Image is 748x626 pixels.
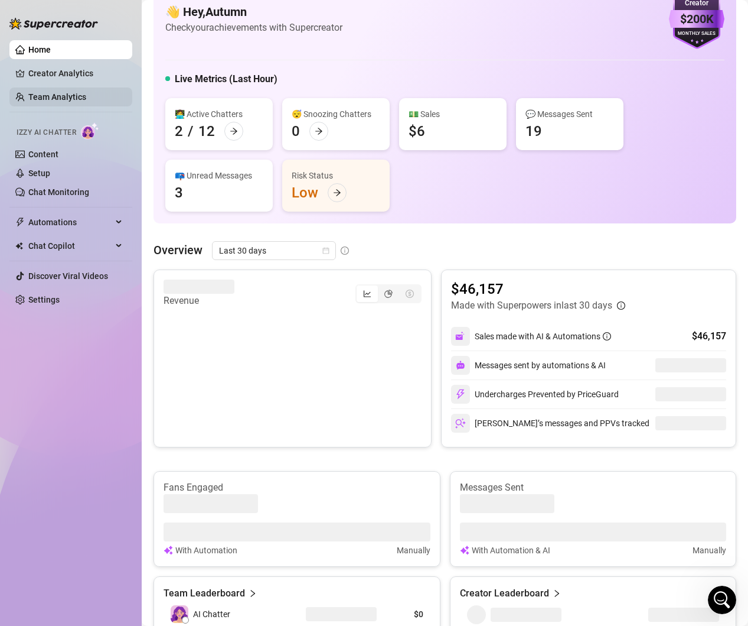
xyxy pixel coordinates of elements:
[52,342,217,400] div: Hello! It's been several days so I'm just checking in! Our team members are still having the issu...
[15,218,25,227] span: thunderbolt
[57,6,134,15] h1: [PERSON_NAME]
[15,242,23,250] img: Chat Copilot
[35,137,47,149] img: Profile image for Ella
[9,273,182,299] div: You're welcome! I'll keep you posted.[PERSON_NAME] • [DATE]
[28,168,50,178] a: Setup
[198,122,215,141] div: 12
[19,280,172,291] div: You're welcome! I'll keep you posted.
[322,247,329,254] span: calendar
[669,10,724,28] div: $200K
[175,183,183,202] div: 3
[37,387,47,397] button: Gif picker
[28,271,108,281] a: Discover Viral Videos
[81,122,99,140] img: AI Chatter
[28,213,112,232] span: Automations
[460,544,469,557] img: svg%3e
[456,361,465,370] img: svg%3e
[460,586,549,601] article: Creator Leaderboard
[158,228,217,240] div: Thank you! ❤️
[43,335,227,407] div: Hello! It's been several days so I'm just checking in! Our team members are still having the issu...
[9,335,227,421] div: Autumn says…
[28,92,86,102] a: Team Analytics
[692,329,726,343] div: $46,157
[9,21,227,120] div: Autumn says…
[52,51,197,61] a: [EMAIL_ADDRESS][DOMAIN_NAME]
[9,119,227,135] div: [DATE]
[8,5,30,27] button: go back
[10,362,226,382] textarea: Message…
[333,189,341,197] span: arrow-right
[164,586,245,601] article: Team Leaderboard
[28,236,112,255] span: Chat Copilot
[175,169,263,182] div: 📪 Unread Messages
[28,64,123,83] a: Creator Analytics
[51,138,201,148] div: joined the conversation
[207,5,228,26] div: Close
[693,544,726,557] article: Manually
[455,389,466,400] img: svg%3e
[409,108,497,121] div: 💵 Sales
[51,139,117,147] b: [PERSON_NAME]
[230,127,238,135] span: arrow-right
[708,586,736,614] iframe: Intercom live chat
[219,242,329,260] span: Last 30 days
[292,122,300,141] div: 0
[185,5,207,27] button: Home
[391,608,423,620] article: $0
[460,481,727,494] article: Messages Sent
[409,122,425,141] div: $6
[451,280,625,299] article: $46,157
[52,40,197,49] a: [EMAIL_ADDRESS][DOMAIN_NAME]
[451,356,606,375] div: Messages sent by automations & AI
[553,586,561,601] span: right
[9,135,227,163] div: Ella says…
[28,295,60,304] a: Settings
[472,544,550,557] article: With Automation & AI
[617,301,625,310] span: info-circle
[451,299,612,313] article: Made with Superpowers in last 30 days
[525,108,614,121] div: 💬 Messages Sent
[451,385,619,404] div: Undercharges Prevented by PriceGuard
[202,382,221,401] button: Send a message…
[355,284,422,303] div: segmented control
[455,331,466,342] img: svg%3e
[164,544,173,557] img: svg%3e
[455,418,466,429] img: svg%3e
[363,290,371,298] span: line-chart
[171,605,188,623] img: izzy-ai-chatter-avatar-DDCN_rTZ.svg
[165,20,342,35] article: Check your achievements with Supercreator
[18,387,28,397] button: Emoji picker
[165,4,342,20] h4: 👋 Hey, Autumn
[406,290,414,298] span: dollar-circle
[19,170,184,205] div: Hi Autumn, thanks. I forwarded this info to our team and I'll get back to you as soon as I have a...
[475,330,611,343] div: Sales made with AI & Automations
[175,544,237,557] article: With Automation
[52,28,217,63] div: Yes! Here they are:
[9,163,194,212] div: Hi Autumn, thanks. I forwarded this info to our team and I'll get back to you as soon as I have a...
[175,72,277,86] h5: Live Metrics (Last Hour)
[56,387,66,397] button: Upload attachment
[193,608,230,621] span: AI Chatter
[175,122,183,141] div: 2
[292,108,380,121] div: 😴 Snoozing Chatters
[28,45,51,54] a: Home
[17,127,76,138] span: Izzy AI Chatter
[19,300,112,307] div: [PERSON_NAME] • [DATE]
[603,332,611,340] span: info-circle
[175,108,263,121] div: 👩‍💻 Active Chatters
[292,169,380,182] div: Risk Status
[384,290,393,298] span: pie-chart
[315,127,323,135] span: arrow-right
[669,30,724,38] div: Monthly Sales
[9,257,227,273] div: [DATE]
[164,481,430,494] article: Fans Engaged
[9,273,227,320] div: Ella says…
[9,319,227,335] div: [DATE]
[149,221,227,247] div: Thank you! ❤️
[525,122,542,141] div: 19
[9,163,227,221] div: Ella says…
[9,18,98,30] img: logo-BBDzfeDw.svg
[249,586,257,601] span: right
[28,150,58,159] a: Content
[57,15,110,27] p: Active 1h ago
